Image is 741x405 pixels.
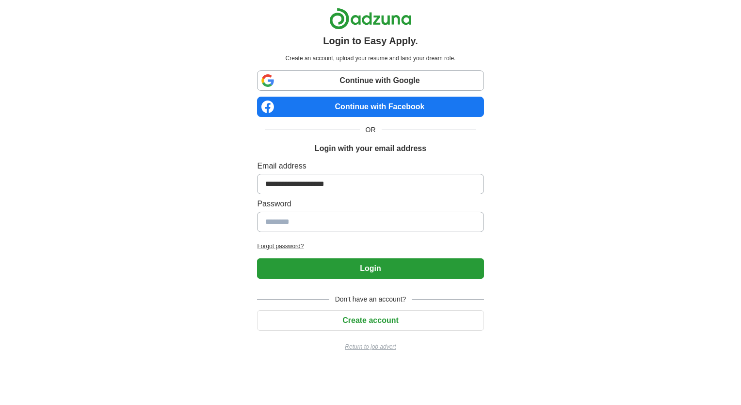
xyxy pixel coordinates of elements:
[323,34,418,48] h1: Login to Easy Apply.
[257,70,483,91] a: Continue with Google
[315,143,426,154] h1: Login with your email address
[329,294,412,304] span: Don't have an account?
[257,342,483,351] a: Return to job advert
[257,97,483,117] a: Continue with Facebook
[257,316,483,324] a: Create account
[257,160,483,172] label: Email address
[329,8,412,30] img: Adzuna logo
[257,242,483,251] a: Forgot password?
[360,125,382,135] span: OR
[257,258,483,279] button: Login
[257,310,483,331] button: Create account
[259,54,482,63] p: Create an account, upload your resume and land your dream role.
[257,198,483,210] label: Password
